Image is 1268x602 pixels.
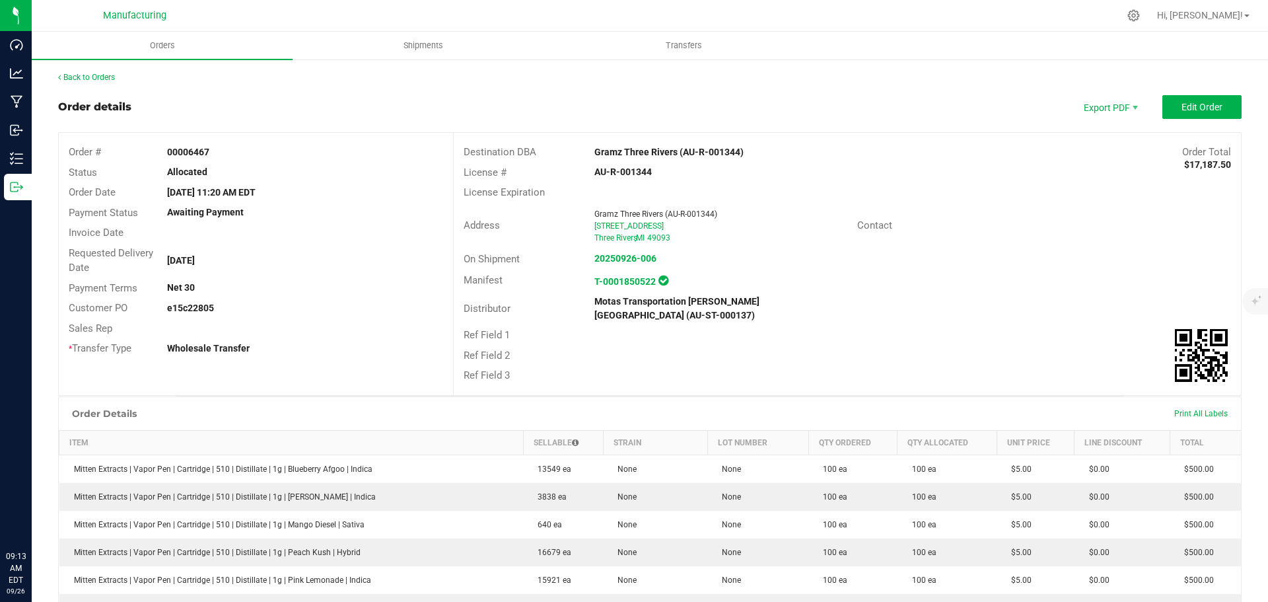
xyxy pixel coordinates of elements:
span: $5.00 [1004,465,1032,474]
span: Contact [857,219,892,231]
strong: 00006467 [167,147,209,157]
span: Three Rivers [594,233,637,243]
li: Export PDF [1070,95,1149,119]
span: Manufacturing [103,10,166,21]
span: 100 ea [816,492,847,502]
span: Ref Field 3 [464,369,510,381]
h1: Order Details [72,408,137,419]
span: Ref Field 1 [464,329,510,341]
span: Mitten Extracts | Vapor Pen | Cartridge | 510 | Distillate | 1g | Pink Lemonade | Indica [67,576,371,585]
span: 100 ea [905,576,936,585]
span: Address [464,219,500,231]
span: $5.00 [1004,520,1032,529]
th: Qty Ordered [808,430,898,455]
span: 100 ea [905,492,936,502]
strong: AU-R-001344 [594,167,652,177]
span: Manifest [464,274,503,286]
strong: Net 30 [167,282,195,293]
span: Edit Order [1181,102,1222,112]
span: Requested Delivery Date [69,247,153,274]
span: Invoice Date [69,227,123,239]
span: 100 ea [816,465,847,474]
span: Mitten Extracts | Vapor Pen | Cartridge | 510 | Distillate | 1g | Peach Kush | Hybrid [67,548,361,557]
strong: [DATE] 11:20 AM EDT [167,187,256,198]
a: T-0001850522 [594,276,656,287]
th: Line Discount [1074,430,1170,455]
span: Gramz Three Rivers (AU-R-001344) [594,209,717,219]
span: Status [69,167,97,178]
span: [STREET_ADDRESS] [594,221,664,231]
span: $0.00 [1082,576,1109,585]
strong: Awaiting Payment [167,207,244,217]
span: Order Date [69,186,116,198]
th: Lot Number [707,430,808,455]
span: 100 ea [816,520,847,529]
a: 20250926-006 [594,253,656,264]
p: 09:13 AM EDT [6,550,26,586]
span: Transfers [648,40,720,52]
span: License Expiration [464,186,545,198]
span: Payment Terms [69,282,137,294]
strong: Motas Transportation [PERSON_NAME][GEOGRAPHIC_DATA] (AU-ST-000137) [594,296,759,320]
span: 49093 [647,233,670,243]
a: Transfers [553,32,814,59]
span: 100 ea [905,520,936,529]
span: Hi, [PERSON_NAME]! [1157,10,1243,20]
span: None [715,520,741,529]
span: , [635,233,636,243]
qrcode: 00006467 [1175,329,1228,382]
span: 16679 ea [531,548,571,557]
span: $0.00 [1082,548,1109,557]
div: Manage settings [1125,9,1142,22]
span: Destination DBA [464,146,536,158]
span: $500.00 [1178,520,1214,529]
span: $500.00 [1178,465,1214,474]
strong: e15c22805 [167,303,214,313]
span: 15921 ea [531,576,571,585]
span: $5.00 [1004,548,1032,557]
th: Total [1170,430,1241,455]
span: 100 ea [816,548,847,557]
span: $500.00 [1178,548,1214,557]
span: Mitten Extracts | Vapor Pen | Cartridge | 510 | Distillate | 1g | Mango Diesel | Sativa [67,520,365,529]
span: None [611,576,637,585]
span: $5.00 [1004,576,1032,585]
span: Customer PO [69,302,127,314]
span: None [611,492,637,502]
span: Sales Rep [69,322,112,334]
span: $0.00 [1082,465,1109,474]
span: None [611,465,637,474]
strong: [DATE] [167,255,195,266]
span: License # [464,167,507,178]
span: None [715,465,741,474]
a: Back to Orders [58,73,115,82]
span: $0.00 [1082,492,1109,502]
a: Orders [32,32,293,59]
span: Payment Status [69,207,138,219]
span: 100 ea [905,548,936,557]
span: Orders [132,40,193,52]
span: $500.00 [1178,492,1214,502]
span: $500.00 [1178,576,1214,585]
th: Item [59,430,524,455]
span: 3838 ea [531,492,567,502]
span: 13549 ea [531,465,571,474]
th: Sellable [523,430,603,455]
strong: $17,187.50 [1184,159,1231,170]
span: Print All Labels [1174,409,1228,418]
span: Ref Field 2 [464,350,510,361]
span: None [611,548,637,557]
span: MI [636,233,645,243]
span: 100 ea [816,576,847,585]
span: Mitten Extracts | Vapor Pen | Cartridge | 510 | Distillate | 1g | Blueberry Afgoo | Indica [67,465,372,474]
span: Order # [69,146,101,158]
p: 09/26 [6,586,26,596]
inline-svg: Dashboard [10,38,23,52]
span: None [715,492,741,502]
inline-svg: Manufacturing [10,95,23,108]
span: Mitten Extracts | Vapor Pen | Cartridge | 510 | Distillate | 1g | [PERSON_NAME] | Indica [67,492,376,502]
span: Order Total [1182,146,1231,158]
span: In Sync [658,274,668,287]
span: 640 ea [531,520,562,529]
